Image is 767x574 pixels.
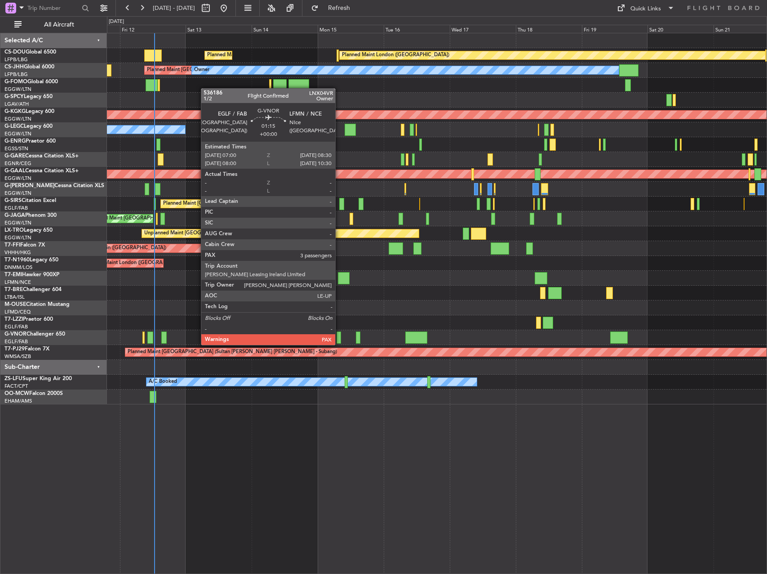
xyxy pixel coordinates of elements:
span: G-GAAL [4,168,25,174]
span: Refresh [320,5,358,11]
a: EGSS/STN [4,145,28,152]
a: G-KGKGLegacy 600 [4,109,54,114]
span: T7-BRE [4,287,23,292]
a: VHHH/HKG [4,249,31,256]
button: Refresh [307,1,361,15]
span: LX-TRO [4,228,24,233]
span: G-[PERSON_NAME] [4,183,54,188]
span: G-JAGA [4,213,25,218]
span: G-ENRG [4,139,26,144]
div: Planned Maint [GEOGRAPHIC_DATA] ([GEOGRAPHIC_DATA]) [147,63,288,77]
a: T7-FFIFalcon 7X [4,242,45,248]
div: Unplanned Maint [GEOGRAPHIC_DATA] ([PERSON_NAME] Intl) [144,227,290,240]
div: Sat 20 [647,25,714,33]
a: EGGW/LTN [4,234,31,241]
a: G-JAGAPhenom 300 [4,213,57,218]
a: M-OUSECitation Mustang [4,302,70,307]
button: All Aircraft [10,18,98,32]
span: G-GARE [4,153,25,159]
a: EGNR/CEG [4,160,31,167]
span: G-KGKG [4,109,26,114]
div: Mon 15 [318,25,384,33]
a: EGGW/LTN [4,220,31,226]
div: Fri 12 [120,25,186,33]
div: Planned Maint [GEOGRAPHIC_DATA] (Sultan [PERSON_NAME] [PERSON_NAME] - Subang) [128,345,337,359]
a: LX-TROLegacy 650 [4,228,53,233]
a: G-LEGCLegacy 600 [4,124,53,129]
a: LGAV/ATH [4,101,29,108]
a: EGLF/FAB [4,338,28,345]
div: Planned Maint Tianjin ([GEOGRAPHIC_DATA]) [62,242,166,255]
a: G-FOMOGlobal 6000 [4,79,58,85]
a: EGLF/FAB [4,205,28,211]
a: EGLF/FAB [4,323,28,330]
a: T7-BREChallenger 604 [4,287,62,292]
span: CS-JHH [4,64,24,70]
div: Planned Maint [GEOGRAPHIC_DATA] ([GEOGRAPHIC_DATA]) [207,49,349,62]
a: EGGW/LTN [4,190,31,197]
a: T7-EMIHawker 900XP [4,272,59,278]
div: [DATE] [109,18,124,26]
div: Sun 14 [252,25,318,33]
span: G-SIRS [4,198,22,203]
a: CS-DOUGlobal 6500 [4,49,56,55]
input: Trip Number [27,1,79,15]
span: G-LEGC [4,124,24,129]
div: Planned Maint [GEOGRAPHIC_DATA] ([GEOGRAPHIC_DATA]) [163,197,305,211]
a: EGGW/LTN [4,130,31,137]
a: T7-PJ29Falcon 7X [4,346,49,352]
a: FACT/CPT [4,383,28,390]
a: ZS-LFUSuper King Air 200 [4,376,72,381]
button: Quick Links [612,1,679,15]
a: LTBA/ISL [4,294,25,300]
div: Tue 16 [384,25,450,33]
span: All Aircraft [23,22,95,28]
a: G-SPCYLegacy 650 [4,94,53,99]
a: G-GAALCessna Citation XLS+ [4,168,79,174]
a: G-GARECessna Citation XLS+ [4,153,79,159]
a: G-[PERSON_NAME]Cessna Citation XLS [4,183,104,188]
a: EGGW/LTN [4,116,31,122]
a: LFPB/LBG [4,71,28,78]
span: T7-EMI [4,272,22,278]
div: Thu 18 [516,25,582,33]
span: [DATE] - [DATE] [153,4,195,12]
span: ZS-LFU [4,376,22,381]
div: Quick Links [630,4,661,13]
a: LFMN/NCE [4,279,31,286]
div: A/C Booked [149,375,177,389]
span: G-SPCY [4,94,24,99]
span: CS-DOU [4,49,26,55]
a: LFMD/CEQ [4,309,31,315]
a: T7-LZZIPraetor 600 [4,317,53,322]
a: LFPB/LBG [4,56,28,63]
a: T7-N1960Legacy 650 [4,257,58,263]
span: T7-N1960 [4,257,30,263]
a: WMSA/SZB [4,353,31,360]
span: T7-LZZI [4,317,23,322]
div: Owner [194,63,209,77]
div: Sat 13 [186,25,252,33]
a: OO-MCWFalcon 2000S [4,391,63,396]
a: G-VNORChallenger 650 [4,332,65,337]
div: Wed 17 [450,25,516,33]
div: AOG Maint London ([GEOGRAPHIC_DATA]) [92,256,192,270]
a: G-ENRGPraetor 600 [4,139,56,144]
span: M-OUSE [4,302,26,307]
span: T7-PJ29 [4,346,25,352]
span: G-VNOR [4,332,27,337]
a: G-SIRSCitation Excel [4,198,56,203]
a: EGGW/LTN [4,175,31,182]
div: Fri 19 [582,25,648,33]
a: EGGW/LTN [4,86,31,93]
a: CS-JHHGlobal 6000 [4,64,54,70]
span: G-FOMO [4,79,27,85]
div: Planned Maint London ([GEOGRAPHIC_DATA]) [342,49,449,62]
span: OO-MCW [4,391,29,396]
span: T7-FFI [4,242,20,248]
a: DNMM/LOS [4,264,32,271]
a: EHAM/AMS [4,398,32,404]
